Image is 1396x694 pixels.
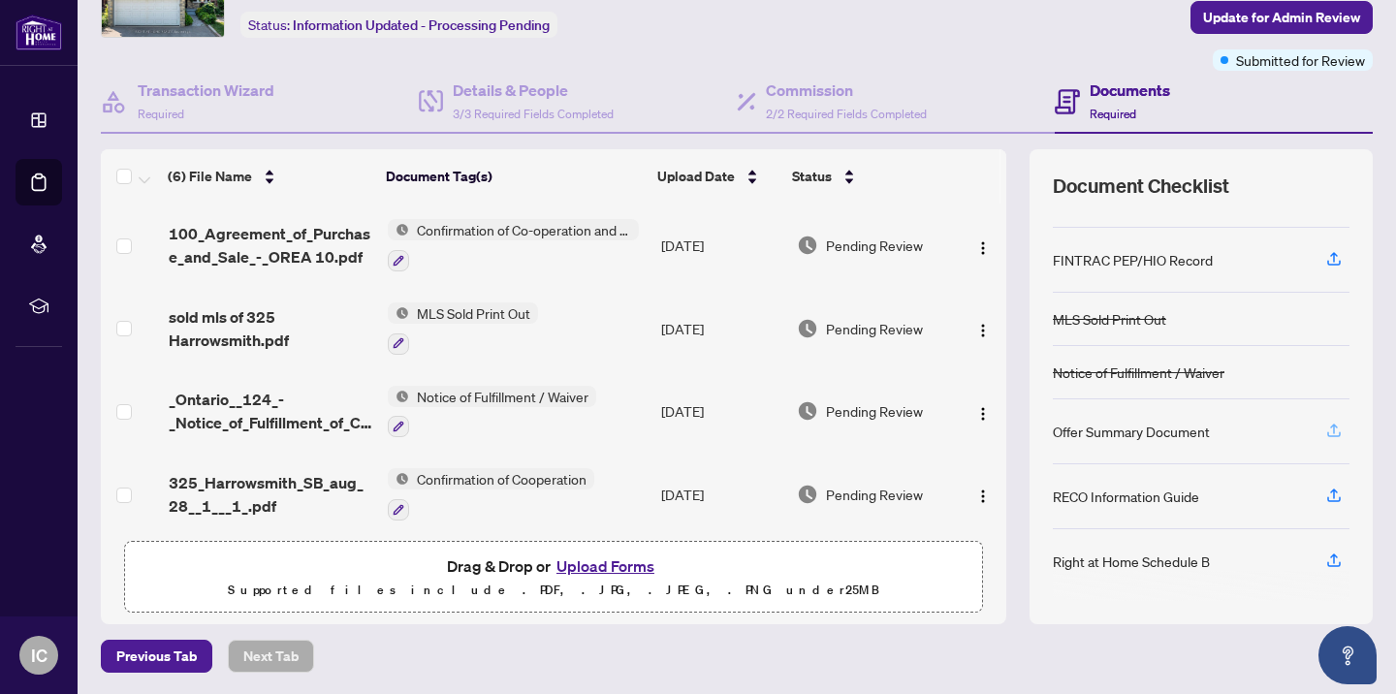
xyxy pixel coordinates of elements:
[388,302,409,324] img: Status Icon
[1053,486,1199,507] div: RECO Information Guide
[388,219,409,240] img: Status Icon
[797,400,818,422] img: Document Status
[1053,173,1229,200] span: Document Checklist
[169,222,372,268] span: 100_Agreement_of_Purchase_and_Sale_-_OREA 10.pdf
[169,471,372,518] span: 325_Harrowsmith_SB_aug_28__1___1_.pdf
[826,400,923,422] span: Pending Review
[968,230,999,261] button: Logo
[169,305,372,352] span: sold mls of 325 Harrowsmith.pdf
[826,484,923,505] span: Pending Review
[447,553,660,579] span: Drag & Drop or
[797,235,818,256] img: Document Status
[388,302,538,355] button: Status IconMLS Sold Print Out
[240,12,557,38] div: Status:
[169,388,372,434] span: _Ontario__124_-_Notice_of_Fulfillment_of_Condition__45_.pdf
[1203,2,1360,33] span: Update for Admin Review
[125,542,982,614] span: Drag & Drop orUpload FormsSupported files include .PDF, .JPG, .JPEG, .PNG under25MB
[975,406,991,422] img: Logo
[968,395,999,426] button: Logo
[160,149,378,204] th: (6) File Name
[1318,626,1377,684] button: Open asap
[409,386,596,407] span: Notice of Fulfillment / Waiver
[551,553,660,579] button: Upload Forms
[975,240,991,256] img: Logo
[138,79,274,102] h4: Transaction Wizard
[168,166,252,187] span: (6) File Name
[1053,249,1213,270] div: FINTRAC PEP/HIO Record
[388,386,596,438] button: Status IconNotice of Fulfillment / Waiver
[1190,1,1373,34] button: Update for Admin Review
[1053,551,1210,572] div: Right at Home Schedule B
[975,323,991,338] img: Logo
[453,107,614,121] span: 3/3 Required Fields Completed
[968,313,999,344] button: Logo
[388,468,594,520] button: Status IconConfirmation of Cooperation
[797,484,818,505] img: Document Status
[653,287,789,370] td: [DATE]
[378,149,650,204] th: Document Tag(s)
[653,453,789,536] td: [DATE]
[784,149,953,204] th: Status
[792,166,832,187] span: Status
[409,219,639,240] span: Confirmation of Co-operation and Representation—Buyer/Seller
[16,15,62,50] img: logo
[968,479,999,510] button: Logo
[653,204,789,287] td: [DATE]
[766,107,927,121] span: 2/2 Required Fields Completed
[293,16,550,34] span: Information Updated - Processing Pending
[826,318,923,339] span: Pending Review
[31,642,48,669] span: IC
[797,318,818,339] img: Document Status
[1236,49,1365,71] span: Submitted for Review
[409,468,594,489] span: Confirmation of Cooperation
[657,166,735,187] span: Upload Date
[1053,362,1224,383] div: Notice of Fulfillment / Waiver
[409,302,538,324] span: MLS Sold Print Out
[137,579,970,602] p: Supported files include .PDF, .JPG, .JPEG, .PNG under 25 MB
[1090,79,1170,102] h4: Documents
[1053,421,1210,442] div: Offer Summary Document
[826,235,923,256] span: Pending Review
[388,219,639,271] button: Status IconConfirmation of Co-operation and Representation—Buyer/Seller
[1053,308,1166,330] div: MLS Sold Print Out
[138,107,184,121] span: Required
[388,386,409,407] img: Status Icon
[101,640,212,673] button: Previous Tab
[116,641,197,672] span: Previous Tab
[1090,107,1136,121] span: Required
[453,79,614,102] h4: Details & People
[766,79,927,102] h4: Commission
[228,640,314,673] button: Next Tab
[653,370,789,454] td: [DATE]
[975,489,991,504] img: Logo
[650,149,784,204] th: Upload Date
[388,468,409,489] img: Status Icon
